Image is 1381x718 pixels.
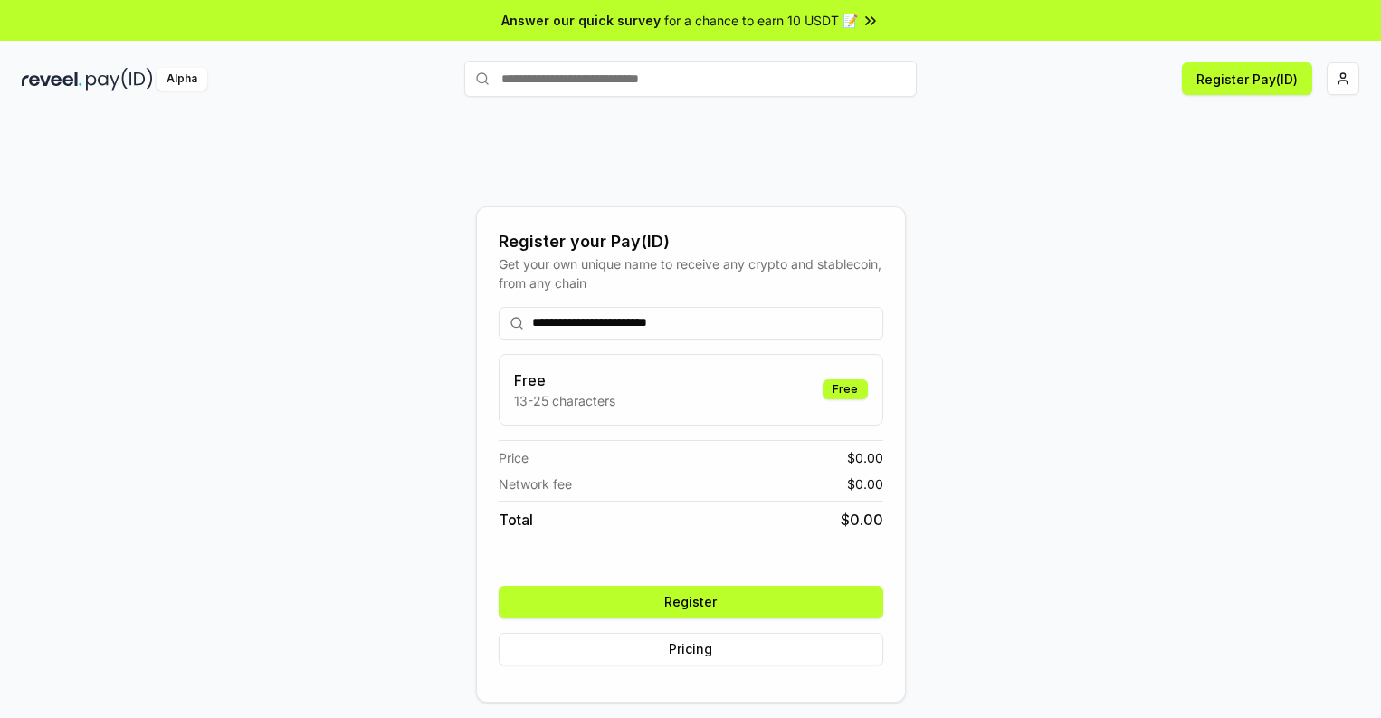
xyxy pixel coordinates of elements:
[499,229,883,254] div: Register your Pay(ID)
[499,586,883,618] button: Register
[499,474,572,493] span: Network fee
[514,391,615,410] p: 13-25 characters
[841,509,883,531] span: $ 0.00
[847,474,883,493] span: $ 0.00
[499,254,883,292] div: Get your own unique name to receive any crypto and stablecoin, from any chain
[664,11,858,30] span: for a chance to earn 10 USDT 📝
[847,448,883,467] span: $ 0.00
[1182,62,1312,95] button: Register Pay(ID)
[22,68,82,91] img: reveel_dark
[86,68,153,91] img: pay_id
[157,68,207,91] div: Alpha
[823,379,868,399] div: Free
[499,633,883,665] button: Pricing
[501,11,661,30] span: Answer our quick survey
[514,369,615,391] h3: Free
[499,448,529,467] span: Price
[499,509,533,531] span: Total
